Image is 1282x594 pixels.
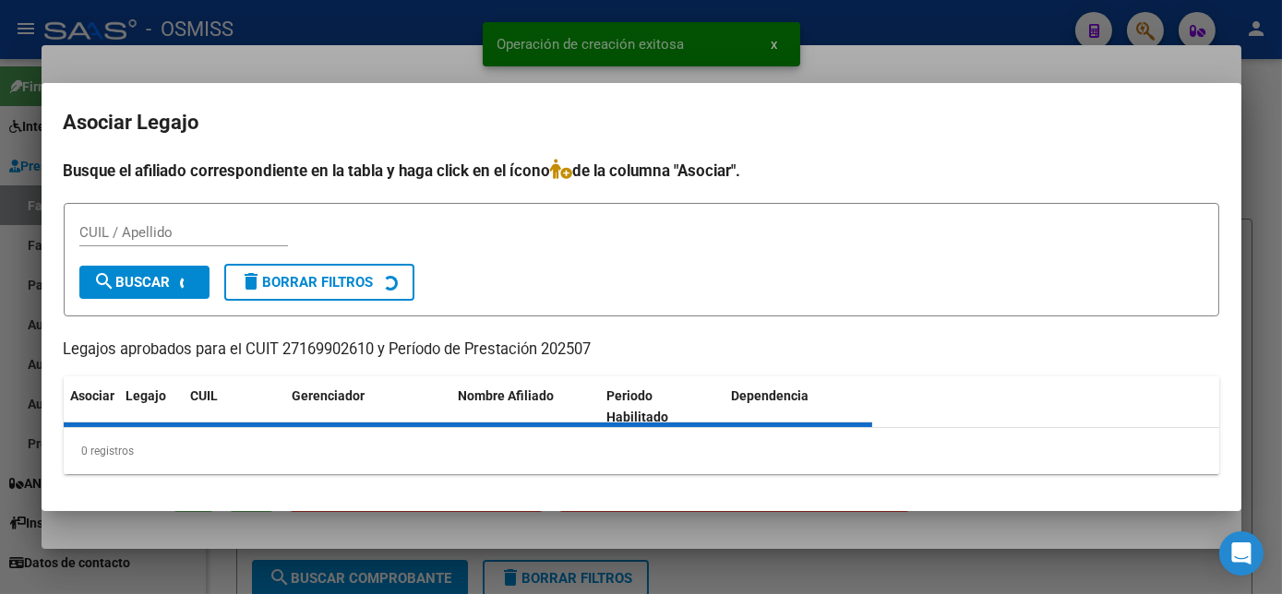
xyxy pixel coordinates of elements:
[119,376,184,437] datatable-header-cell: Legajo
[94,274,171,291] span: Buscar
[64,376,119,437] datatable-header-cell: Asociar
[184,376,285,437] datatable-header-cell: CUIL
[224,264,414,301] button: Borrar Filtros
[126,388,167,403] span: Legajo
[606,388,668,424] span: Periodo Habilitado
[731,388,809,403] span: Dependencia
[79,266,210,299] button: Buscar
[94,270,116,292] mat-icon: search
[241,270,263,292] mat-icon: delete
[241,274,374,291] span: Borrar Filtros
[64,159,1219,183] h4: Busque el afiliado correspondiente en la tabla y haga click en el ícono de la columna "Asociar".
[599,376,724,437] datatable-header-cell: Periodo Habilitado
[191,388,219,403] span: CUIL
[64,428,1219,474] div: 0 registros
[285,376,451,437] datatable-header-cell: Gerenciador
[459,388,555,403] span: Nombre Afiliado
[71,388,115,403] span: Asociar
[451,376,600,437] datatable-header-cell: Nombre Afiliado
[64,105,1219,140] h2: Asociar Legajo
[293,388,365,403] span: Gerenciador
[1219,531,1264,576] div: Open Intercom Messenger
[64,339,1219,362] p: Legajos aprobados para el CUIT 27169902610 y Período de Prestación 202507
[724,376,872,437] datatable-header-cell: Dependencia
